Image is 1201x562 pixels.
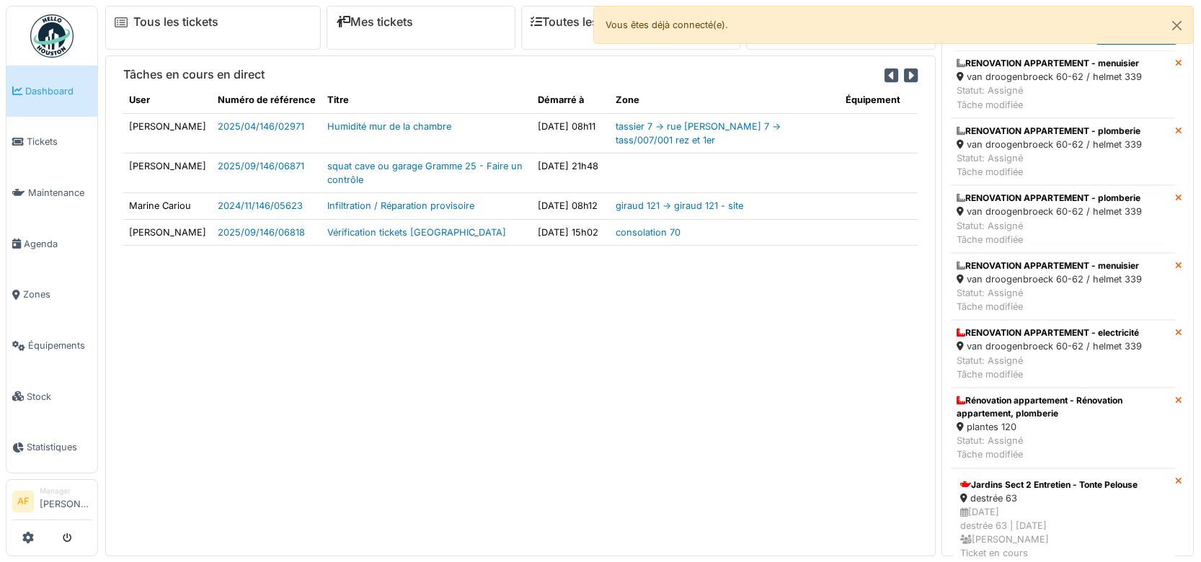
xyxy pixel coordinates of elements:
li: AF [12,491,34,512]
th: Titre [322,87,532,113]
td: [DATE] 08h11 [532,113,610,153]
a: Maintenance [6,167,97,218]
span: Stock [27,390,92,403]
div: destrée 63 [960,491,1166,505]
a: Statistiques [6,422,97,473]
div: Rénovation appartement - Rénovation appartement, plomberie [957,394,1169,420]
a: Rénovation appartement - Rénovation appartement, plomberie plantes 120 Statut: AssignéTâche modifiée [951,388,1175,468]
div: RENOVATION APPARTEMENT - menuisier [957,57,1142,70]
a: squat cave ou garage Gramme 25 - Faire un contrôle [327,161,523,185]
div: van droogenbroeck 60-62 / helmet 339 [957,272,1142,286]
div: van droogenbroeck 60-62 / helmet 339 [957,339,1142,353]
a: Stock [6,371,97,422]
th: Équipement [840,87,918,113]
td: [PERSON_NAME] [123,219,212,245]
div: RENOVATION APPARTEMENT - plomberie [957,125,1142,138]
th: Numéro de référence [212,87,322,113]
a: Agenda [6,218,97,269]
th: Zone [610,87,840,113]
a: Dashboard [6,66,97,117]
div: Statut: Assigné Tâche modifiée [957,286,1142,313]
a: Équipements [6,320,97,371]
div: Statut: Assigné Tâche modifiée [957,219,1142,246]
a: Mes tickets [336,15,413,29]
div: van droogenbroeck 60-62 / helmet 339 [957,138,1142,151]
a: Tickets [6,117,97,168]
span: Tickets [27,135,92,148]
div: Manager [40,486,92,496]
a: 2025/09/146/06818 [218,227,305,238]
div: RENOVATION APPARTEMENT - plomberie [957,192,1142,205]
a: consolation 70 [616,227,681,238]
td: [PERSON_NAME] [123,113,212,153]
div: Statut: Assigné Tâche modifiée [957,84,1142,111]
div: RENOVATION APPARTEMENT - menuisier [957,259,1142,272]
a: 2024/11/146/05623 [218,200,303,211]
span: Équipements [28,339,92,352]
span: Zones [23,287,92,301]
a: RENOVATION APPARTEMENT - electricité van droogenbroeck 60-62 / helmet 339 Statut: AssignéTâche mo... [951,320,1175,388]
img: Badge_color-CXgf-gQk.svg [30,14,74,58]
a: Zones [6,269,97,321]
td: [DATE] 08h12 [532,193,610,219]
a: Toutes les tâches [531,15,638,29]
span: Statistiques [27,440,92,454]
a: Humidité mur de la chambre [327,121,451,132]
a: RENOVATION APPARTEMENT - menuisier van droogenbroeck 60-62 / helmet 339 Statut: AssignéTâche modi... [951,50,1175,118]
button: Close [1161,6,1193,45]
span: Dashboard [25,84,92,98]
a: Infiltration / Réparation provisoire [327,200,474,211]
a: giraud 121 -> giraud 121 - site [616,200,743,211]
a: tassier 7 -> rue [PERSON_NAME] 7 -> tass/007/001 rez et 1er [616,121,781,146]
a: 2025/04/146/02971 [218,121,304,132]
a: 2025/09/146/06871 [218,161,304,171]
td: [DATE] 15h02 [532,219,610,245]
div: van droogenbroeck 60-62 / helmet 339 [957,205,1142,218]
div: [DATE] destrée 63 | [DATE] [PERSON_NAME] Ticket en cours [960,505,1166,561]
div: van droogenbroeck 60-62 / helmet 339 [957,70,1142,84]
td: Marine Cariou [123,193,212,219]
div: plantes 120 [957,420,1169,434]
td: [PERSON_NAME] [123,153,212,192]
th: Démarré à [532,87,610,113]
a: RENOVATION APPARTEMENT - plomberie van droogenbroeck 60-62 / helmet 339 Statut: AssignéTâche modi... [951,185,1175,253]
a: Tous les tickets [133,15,218,29]
div: Statut: Assigné Tâche modifiée [957,151,1142,179]
li: [PERSON_NAME] [40,486,92,517]
h6: Tâches en cours en direct [123,68,265,81]
div: Statut: Assigné Tâche modifiée [957,434,1169,461]
span: translation missing: fr.shared.user [129,94,150,105]
span: Agenda [24,237,92,251]
div: Vous êtes déjà connecté(e). [593,6,1194,44]
div: Statut: Assigné Tâche modifiée [957,354,1142,381]
div: Jardins Sect 2 Entretien - Tonte Pelouse [960,478,1166,491]
a: RENOVATION APPARTEMENT - plomberie van droogenbroeck 60-62 / helmet 339 Statut: AssignéTâche modi... [951,118,1175,186]
span: Maintenance [28,186,92,200]
a: Vérification tickets [GEOGRAPHIC_DATA] [327,227,506,238]
a: AF Manager[PERSON_NAME] [12,486,92,520]
a: RENOVATION APPARTEMENT - menuisier van droogenbroeck 60-62 / helmet 339 Statut: AssignéTâche modi... [951,253,1175,321]
div: RENOVATION APPARTEMENT - electricité [957,326,1142,339]
td: [DATE] 21h48 [532,153,610,192]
